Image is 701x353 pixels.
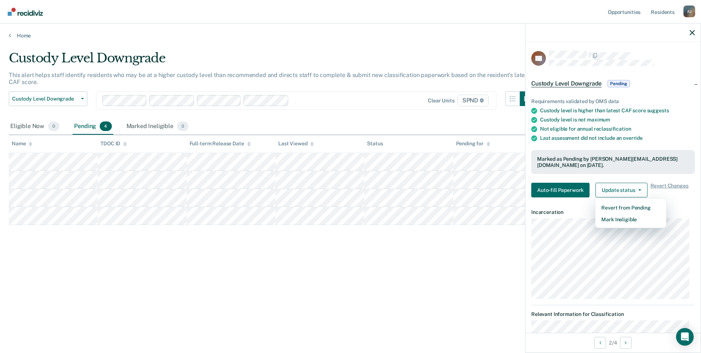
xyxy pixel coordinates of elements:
button: Mark Ineligible [595,214,666,225]
span: 4 [100,121,111,131]
div: Custody Level DowngradePending [525,72,701,95]
button: Update status [595,183,647,197]
button: Revert from Pending [595,202,666,214]
span: Pending [608,80,630,87]
button: Previous Opportunity [594,337,606,349]
div: Marked Ineligible [125,119,190,135]
p: This alert helps staff identify residents who may be at a higher custody level than recommended a... [9,72,530,85]
dt: Incarceration [531,209,695,215]
span: Custody Level Downgrade [531,80,602,87]
button: Auto-fill Paperwork [531,183,590,197]
div: Marked as Pending by [PERSON_NAME][EMAIL_ADDRESS][DOMAIN_NAME] on [DATE]. [537,156,689,168]
div: Requirements validated by OMS data [531,98,695,105]
button: Profile dropdown button [683,6,695,17]
span: suggests [647,108,669,113]
span: Custody Level Downgrade [12,96,78,102]
button: Next Opportunity [620,337,632,349]
div: Custody level is not [540,117,695,123]
span: override [623,135,643,141]
div: Pending [73,119,113,135]
span: maximum [587,117,610,123]
div: Custody Level Downgrade [9,51,535,72]
div: Last assessment did not include an [540,135,695,141]
span: 0 [177,121,188,131]
div: Full-term Release Date [190,141,251,147]
span: 0 [48,121,59,131]
a: Navigate to form link [531,183,592,197]
div: Open Intercom Messenger [676,328,694,346]
span: reclassification [594,126,631,132]
div: Name [12,141,32,147]
div: Not eligible for annual [540,126,695,132]
span: SPND [458,95,489,106]
div: Eligible Now [9,119,61,135]
dt: Relevant Information for Classification [531,311,695,317]
div: Custody level is higher than latest CAF score [540,108,695,114]
img: Recidiviz [8,8,43,16]
div: Pending for [456,141,490,147]
div: 2 / 4 [525,333,701,352]
div: Clear units [428,98,455,104]
div: Last Viewed [278,141,314,147]
span: Revert Changes [650,183,689,197]
a: Home [9,32,692,39]
div: A J [683,6,695,17]
div: Status [367,141,383,147]
div: TDOC ID [100,141,127,147]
